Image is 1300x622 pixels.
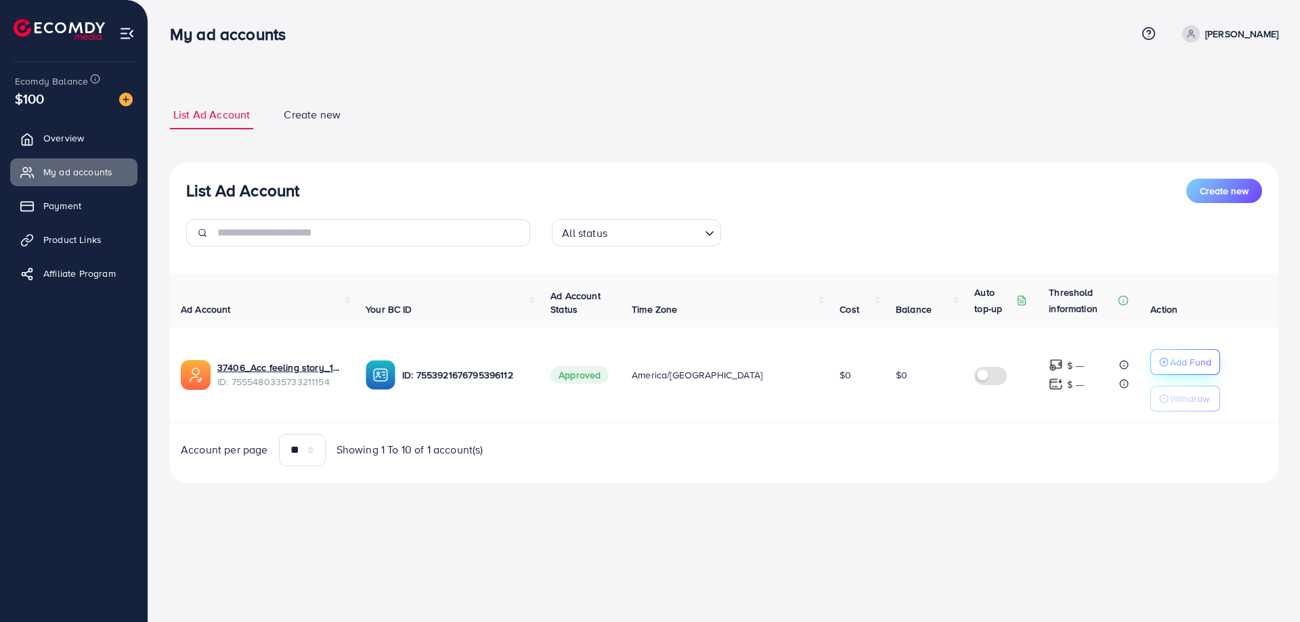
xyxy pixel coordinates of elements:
[1186,179,1262,203] button: Create new
[366,360,395,390] img: ic-ba-acc.ded83a64.svg
[896,303,932,316] span: Balance
[1049,377,1063,391] img: top-up amount
[1150,386,1220,412] button: Withdraw
[632,368,762,382] span: America/[GEOGRAPHIC_DATA]
[186,181,299,200] h3: List Ad Account
[181,360,211,390] img: ic-ads-acc.e4c84228.svg
[1150,349,1220,375] button: Add Fund
[43,199,81,213] span: Payment
[10,260,137,287] a: Affiliate Program
[974,284,1014,317] p: Auto top-up
[550,289,601,316] span: Ad Account Status
[10,226,137,253] a: Product Links
[1177,25,1278,43] a: [PERSON_NAME]
[14,19,105,40] img: logo
[611,221,699,243] input: Search for option
[1067,376,1084,393] p: $ ---
[402,367,529,383] p: ID: 7553921676795396112
[181,303,231,316] span: Ad Account
[119,26,135,41] img: menu
[337,442,483,458] span: Showing 1 To 10 of 1 account(s)
[170,24,297,44] h3: My ad accounts
[840,303,859,316] span: Cost
[1205,26,1278,42] p: [PERSON_NAME]
[43,267,116,280] span: Affiliate Program
[181,442,268,458] span: Account per page
[1049,358,1063,372] img: top-up amount
[552,219,721,246] div: Search for option
[1242,561,1290,612] iframe: Chat
[366,303,412,316] span: Your BC ID
[15,89,45,108] span: $100
[43,233,102,246] span: Product Links
[559,223,610,243] span: All status
[119,93,133,106] img: image
[10,192,137,219] a: Payment
[632,303,677,316] span: Time Zone
[15,74,88,88] span: Ecomdy Balance
[217,375,344,388] span: ID: 7555480335733211154
[217,361,344,388] div: <span class='underline'>37406_Acc feeling story_1759147422800</span></br>7555480335733211154
[1170,391,1209,407] p: Withdraw
[173,107,250,123] span: List Ad Account
[284,107,341,123] span: Create new
[1170,354,1211,370] p: Add Fund
[550,366,609,384] span: Approved
[1067,357,1084,374] p: $ ---
[10,125,137,152] a: Overview
[896,368,907,382] span: $0
[10,158,137,185] a: My ad accounts
[43,131,84,145] span: Overview
[1049,284,1115,317] p: Threshold information
[1150,303,1177,316] span: Action
[217,361,344,374] a: 37406_Acc feeling story_1759147422800
[1200,184,1249,198] span: Create new
[840,368,851,382] span: $0
[43,165,112,179] span: My ad accounts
